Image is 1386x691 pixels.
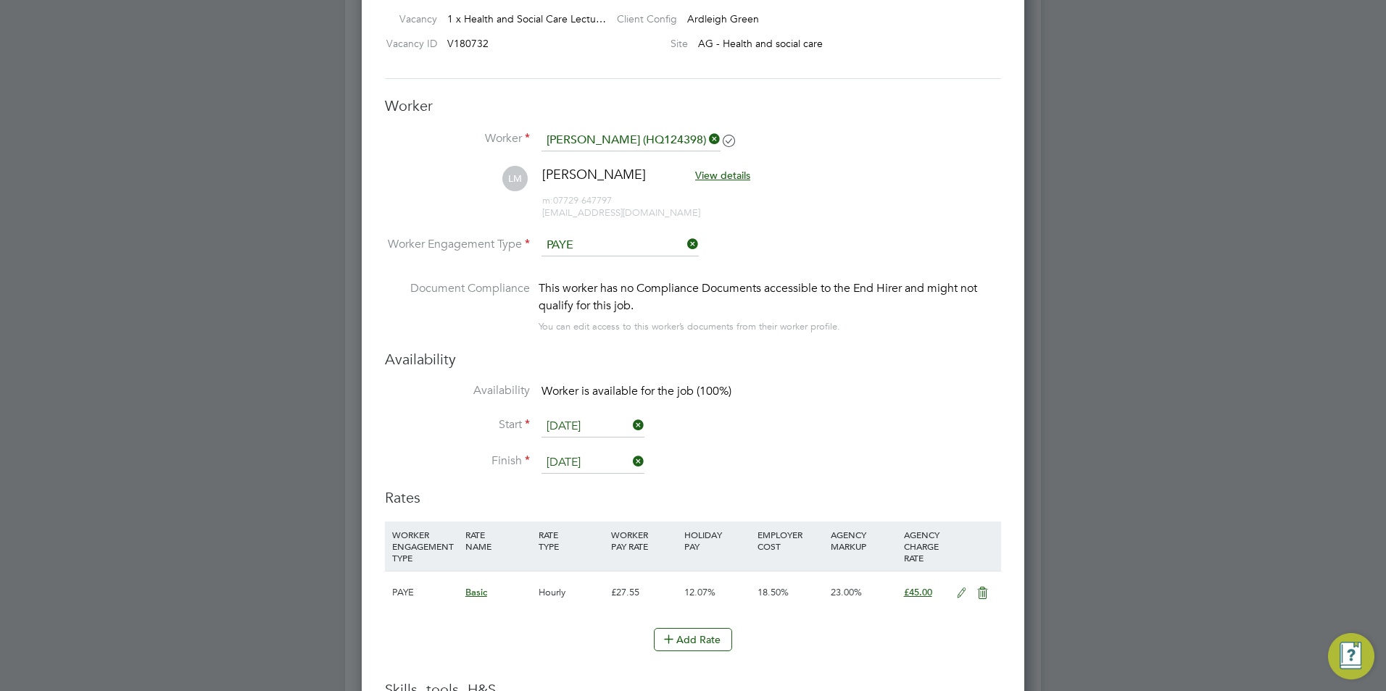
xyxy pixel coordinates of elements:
[447,12,606,25] span: 1 x Health and Social Care Lectu…
[605,37,688,50] label: Site
[607,522,681,559] div: WORKER PAY RATE
[385,237,530,252] label: Worker Engagement Type
[605,12,677,25] label: Client Config
[385,488,1001,507] h3: Rates
[542,194,553,206] span: m:
[541,452,644,474] input: Select one
[542,194,612,206] span: 07729 647797
[681,522,754,559] div: HOLIDAY PAY
[379,37,437,50] label: Vacancy ID
[465,586,487,598] span: Basic
[539,318,840,335] div: You can edit access to this worker’s documents from their worker profile.
[389,571,462,613] div: PAYE
[754,522,827,559] div: EMPLOYER COST
[379,12,437,25] label: Vacancy
[687,12,759,25] span: Ardleigh Green
[389,522,462,571] div: WORKER ENGAGEMENT TYPE
[654,628,732,651] button: Add Rate
[541,384,731,398] span: Worker is available for the job (100%)
[385,350,1001,369] h3: Availability
[385,280,530,332] label: Document Compliance
[607,571,681,613] div: £27.55
[684,586,715,598] span: 12.07%
[535,571,608,613] div: Hourly
[462,522,535,559] div: RATE NAME
[831,586,862,598] span: 23.00%
[542,206,700,219] span: [EMAIL_ADDRESS][DOMAIN_NAME]
[541,235,699,256] input: Select one
[385,383,530,398] label: Availability
[541,416,644,437] input: Select one
[541,130,721,151] input: Search for...
[385,453,530,469] label: Finish
[385,96,1001,115] h3: Worker
[385,131,530,146] label: Worker
[758,586,789,598] span: 18.50%
[542,166,646,183] span: [PERSON_NAME]
[535,522,608,559] div: RATE TYPE
[900,522,949,571] div: AGENCY CHARGE RATE
[385,417,530,432] label: Start
[1328,633,1374,679] button: Engage Resource Center
[827,522,900,559] div: AGENCY MARKUP
[539,280,1001,314] div: This worker has no Compliance Documents accessible to the End Hirer and might not qualify for thi...
[698,37,823,50] span: AG - Health and social care
[904,586,932,598] span: £45.00
[502,166,528,191] span: LM
[695,169,750,182] span: View details
[447,37,489,50] span: V180732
